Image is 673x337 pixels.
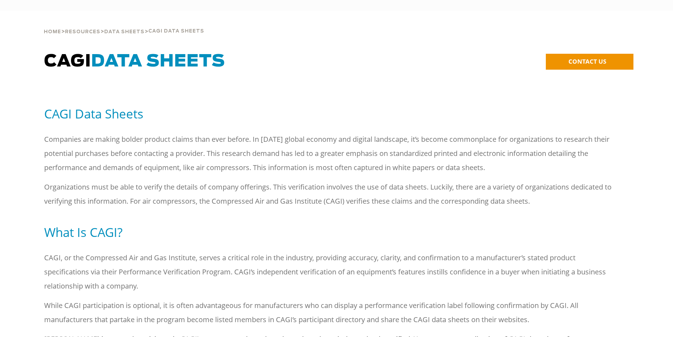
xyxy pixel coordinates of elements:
p: While CAGI participation is optional, it is often advantageous for manufacturers who can display ... [44,298,616,327]
p: Organizations must be able to verify the details of company offerings. This verification involves... [44,180,616,208]
span: Resources [65,30,100,34]
span: Data Sheets [104,30,144,34]
span: CONTACT US [568,57,606,65]
p: CAGI, or the Compressed Air and Gas Institute, serves a critical role in the industry, providing ... [44,251,616,293]
p: Companies are making bolder product claims than ever before. In [DATE] global economy and digital... [44,132,616,175]
h5: What Is CAGI? [44,224,629,240]
a: Resources [65,28,100,35]
span: CAGI [44,53,225,70]
div: > > > [44,11,204,37]
a: Data Sheets [104,28,144,35]
h5: CAGI Data Sheets [44,106,629,122]
a: Home [44,28,61,35]
a: CONTACT US [546,54,633,70]
span: Cagi Data Sheets [148,29,204,34]
span: Data Sheets [91,53,225,70]
span: Home [44,30,61,34]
